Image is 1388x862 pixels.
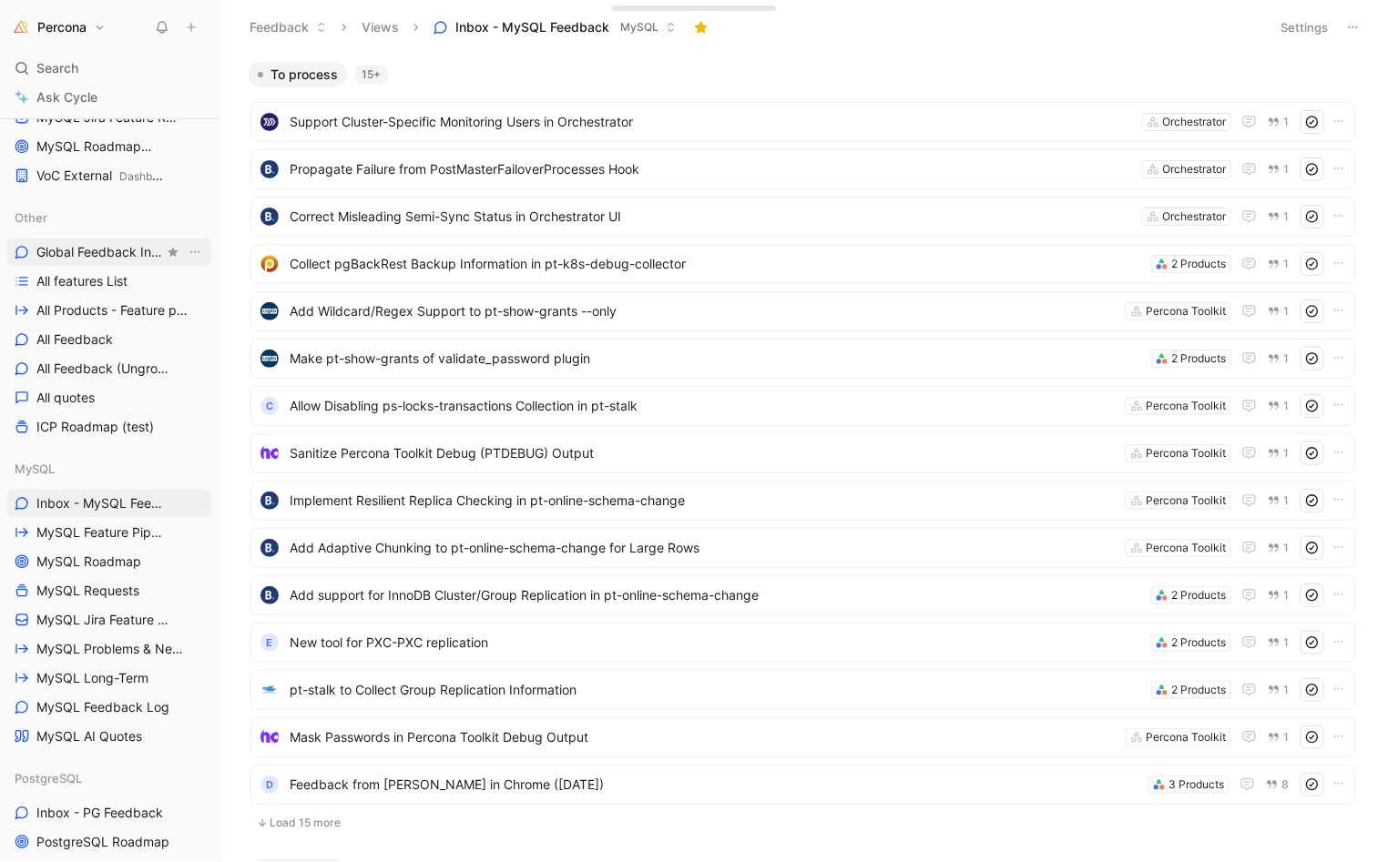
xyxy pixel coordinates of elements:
span: Add support for InnoDB Cluster/Group Replication in pt-online-schema-change [290,584,1144,606]
div: Percona Toolkit [1147,302,1227,320]
span: 1 [1284,117,1290,127]
span: Make pt-show-grants of validate_password plugin [290,348,1144,370]
h1: Percona [37,19,87,35]
span: VoC External [36,167,168,186]
img: logo [260,208,279,226]
span: 1 [1284,353,1290,364]
span: Add Adaptive Chunking to pt-online-schema-change for Large Rows [290,537,1118,559]
div: OtherGlobal Feedback InboxView actionsAll features ListAll Products - Feature pipelineAll Feedbac... [7,204,211,441]
a: All Feedback (Ungrouped) [7,355,211,382]
span: All Feedback (Ungrouped) [36,360,170,378]
span: Mask Passwords in Percona Toolkit Debug Output [290,726,1118,748]
div: 2 Products [1172,586,1227,604]
span: 1 [1284,495,1290,506]
a: All Products - Feature pipeline [7,297,211,324]
div: D [260,776,279,794]
span: MySQL Roadmap [36,553,141,571]
span: Ask Cycle [36,86,97,108]
a: logoAdd Adaptive Chunking to pt-online-schema-change for Large RowsPercona Toolkit1 [250,528,1356,568]
span: Dashboards [119,169,180,183]
a: MySQL Feature Pipeline [7,519,211,546]
a: DFeedback from [PERSON_NAME] in Chrome ([DATE])3 Products8 [250,765,1356,805]
div: To process15+Load 15 more [241,62,1365,845]
span: New tool for PXC-PXC replication [290,632,1144,654]
button: Views [353,14,407,41]
span: 1 [1284,211,1290,222]
div: Orchestrator [1163,113,1227,131]
span: Other [15,208,47,227]
div: PostgreSQL [7,765,211,792]
div: Other [7,204,211,231]
span: MySQL Jira Feature Requests [36,611,173,629]
a: MySQL AI Quotes [7,723,211,750]
span: All Feedback [36,330,113,349]
a: logoSanitize Percona Toolkit Debug (PTDEBUG) OutputPercona Toolkit1 [250,433,1356,473]
button: To process [249,62,347,87]
button: 1 [1264,254,1293,274]
span: PostgreSQL [15,769,82,787]
span: Sanitize Percona Toolkit Debug (PTDEBUG) Output [290,442,1118,464]
span: Inbox - PG Feedback [36,804,163,822]
span: 1 [1284,306,1290,317]
div: 2 Products [1172,255,1227,273]
button: 1 [1264,301,1293,321]
div: Percona Toolkit [1147,728,1227,746]
span: Inbox - MySQL Feedback [36,494,169,512]
span: Support Cluster-Specific Monitoring Users in Orchestrator [290,111,1135,133]
span: Collect pgBackRest Backup Information in pt-k8s-debug-collector [290,253,1144,275]
img: logo [260,539,279,557]
button: 8 [1262,775,1293,795]
a: MySQL Problems & Needs (WIP) [7,635,211,663]
a: All quotes [7,384,211,411]
span: MySQL [620,18,658,36]
span: ICP Roadmap (test) [36,418,154,436]
span: pt-stalk to Collect Group Replication Information [290,679,1144,701]
div: Percona Toolkit [1147,539,1227,557]
button: View actions [186,243,204,261]
div: 2 Products [1172,681,1227,699]
div: MySQLInbox - MySQL FeedbackMySQL Feature PipelineMySQL RoadmapMySQL RequestsMySQL Jira Feature Re... [7,455,211,750]
button: 1 [1264,633,1293,653]
img: logo [260,681,279,699]
span: All features List [36,272,128,290]
a: Inbox - MySQL Feedback [7,490,211,517]
span: MySQL Requests [36,582,139,600]
a: logoAdd support for InnoDB Cluster/Group Replication in pt-online-schema-change2 Products1 [250,575,1356,615]
div: Percona Toolkit [1147,492,1227,510]
span: Global Feedback Inbox [36,243,164,261]
button: Settings [1273,15,1337,40]
button: 1 [1264,396,1293,416]
a: All features List [7,268,211,295]
span: MySQL AI Quotes [36,727,142,745]
span: All quotes [36,389,95,407]
button: 1 [1264,349,1293,369]
a: logoMask Passwords in Percona Toolkit Debug OutputPercona Toolkit1 [250,717,1356,757]
span: MySQL Feature Pipeline [36,523,168,542]
a: MySQL Roadmap [7,548,211,575]
a: All Feedback [7,326,211,353]
a: MySQL RoadmapMySQL [7,133,211,160]
img: logo [260,350,279,368]
span: 1 [1284,164,1290,175]
a: logoPropagate Failure from PostMasterFailoverProcesses HookOrchestrator1 [250,149,1356,189]
button: 1 [1264,585,1293,605]
img: Percona [12,18,30,36]
img: logo [260,255,279,273]
a: CAllow Disabling ps-locks-transactions Collection in pt-stalkPercona Toolkit1 [250,386,1356,426]
span: Implement Resilient Replica Checking in pt-online-schema-change [290,490,1118,512]
span: Correct Misleading Semi-Sync Status in Orchestrator UI [290,206,1135,228]
a: logoSupport Cluster-Specific Monitoring Users in OrchestratorOrchestrator1 [250,102,1356,142]
a: Inbox - PG Feedback [7,799,211,827]
button: Inbox - MySQL FeedbackMySQL [425,14,685,41]
img: logo [260,444,279,462]
button: 1 [1264,538,1293,558]
span: Feedback from [PERSON_NAME] in Chrome ([DATE]) [290,774,1141,796]
img: logo [260,160,279,178]
div: Percona Toolkit [1147,444,1227,462]
div: E [260,634,279,652]
img: logo [260,728,279,746]
span: 8 [1282,779,1290,790]
button: Load 15 more [250,812,1356,834]
span: Allow Disabling ps-locks-transactions Collection in pt-stalk [290,395,1118,417]
a: logoCollect pgBackRest Backup Information in pt-k8s-debug-collector2 Products1 [250,244,1356,284]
